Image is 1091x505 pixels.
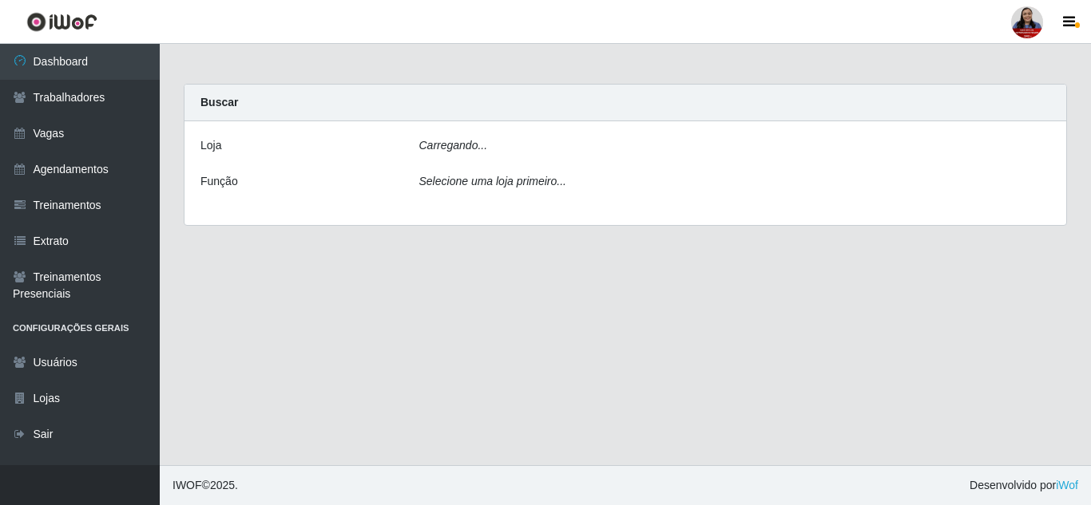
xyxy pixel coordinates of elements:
span: © 2025 . [173,477,238,494]
span: Desenvolvido por [970,477,1078,494]
label: Loja [200,137,221,154]
img: CoreUI Logo [26,12,97,32]
a: iWof [1056,479,1078,491]
label: Função [200,173,238,190]
span: IWOF [173,479,202,491]
strong: Buscar [200,96,238,108]
i: Selecione uma loja primeiro... [419,175,566,187]
i: Carregando... [419,139,488,152]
